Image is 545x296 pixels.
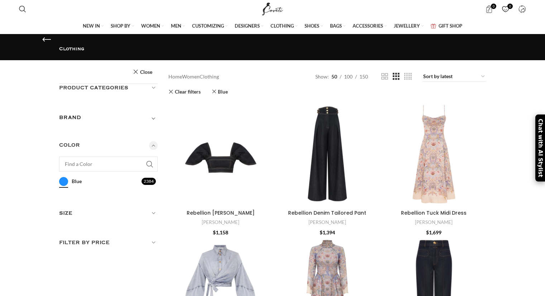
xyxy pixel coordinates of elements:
[83,19,104,34] a: NEW IN
[330,19,345,34] a: BAGS
[320,229,322,235] span: $
[142,178,156,185] span: 2384
[59,175,140,188] a: Blue
[394,19,424,34] a: JEWELLERY
[141,19,164,34] a: WOMEN
[341,73,355,81] a: 100
[182,73,200,81] a: Women
[59,141,158,149] h5: Color
[213,229,216,235] span: $
[192,19,228,34] a: CUSTOMIZING
[498,2,513,16] div: My Wishlist
[59,45,486,53] h1: Clothing
[491,4,496,9] span: 0
[482,2,497,16] a: 0
[15,19,530,34] div: Main navigation
[171,19,185,34] a: MEN
[394,23,420,29] span: JEWELLERY
[59,209,158,217] h5: Size
[320,229,335,235] bdi: 1,394
[498,2,513,16] a: 0
[187,209,255,216] a: Rebellion [PERSON_NAME]
[507,4,513,9] span: 0
[59,239,158,247] h5: Filter by price
[305,19,323,34] a: SHOES
[431,19,462,34] a: GIFT SHOP
[401,209,467,216] a: Rebellion Tuck Midi Dress
[260,5,285,11] a: Site logo
[359,73,368,80] span: 150
[59,157,158,172] input: Find a Color
[202,219,239,225] a: [PERSON_NAME]
[15,2,30,16] a: Search
[168,73,182,81] a: Home
[353,23,383,29] span: ACCESSORIES
[213,229,228,235] bdi: 1,158
[59,113,158,126] div: Toggle filter
[357,73,370,81] a: 150
[415,219,453,225] a: [PERSON_NAME]
[393,72,400,81] a: Grid view 3
[330,23,342,29] span: BAGS
[235,19,263,34] a: DESIGNERS
[331,73,337,80] span: 50
[72,178,82,185] span: Blue
[309,219,346,225] a: [PERSON_NAME]
[271,23,294,29] span: CLOTHING
[59,114,81,121] h5: BRAND
[83,23,100,29] span: NEW IN
[426,229,441,235] bdi: 1,699
[235,23,260,29] span: DESIGNERS
[59,84,158,92] h5: Product categories
[422,72,486,82] select: Shop order
[168,73,219,81] nav: Breadcrumb
[111,23,130,29] span: SHOP BY
[404,72,412,81] a: Grid view 4
[133,67,152,76] a: Close
[200,73,219,81] span: Clothing
[212,87,228,97] a: Remove filter
[141,23,160,29] span: WOMEN
[111,19,134,34] a: SHOP BY
[439,23,462,29] span: GIFT SHOP
[353,19,387,34] a: ACCESSORIES
[171,23,181,29] span: MEN
[426,229,429,235] span: $
[41,34,52,45] a: Go back
[305,23,319,29] span: SHOES
[329,73,340,81] a: 50
[431,24,436,28] img: GiftBag
[344,73,353,80] span: 100
[288,209,366,216] a: Rebellion Denim Tailored Pant
[381,72,388,81] a: Grid view 2
[271,19,297,34] a: CLOTHING
[315,73,329,81] span: Show
[192,23,224,29] span: CUSTOMIZING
